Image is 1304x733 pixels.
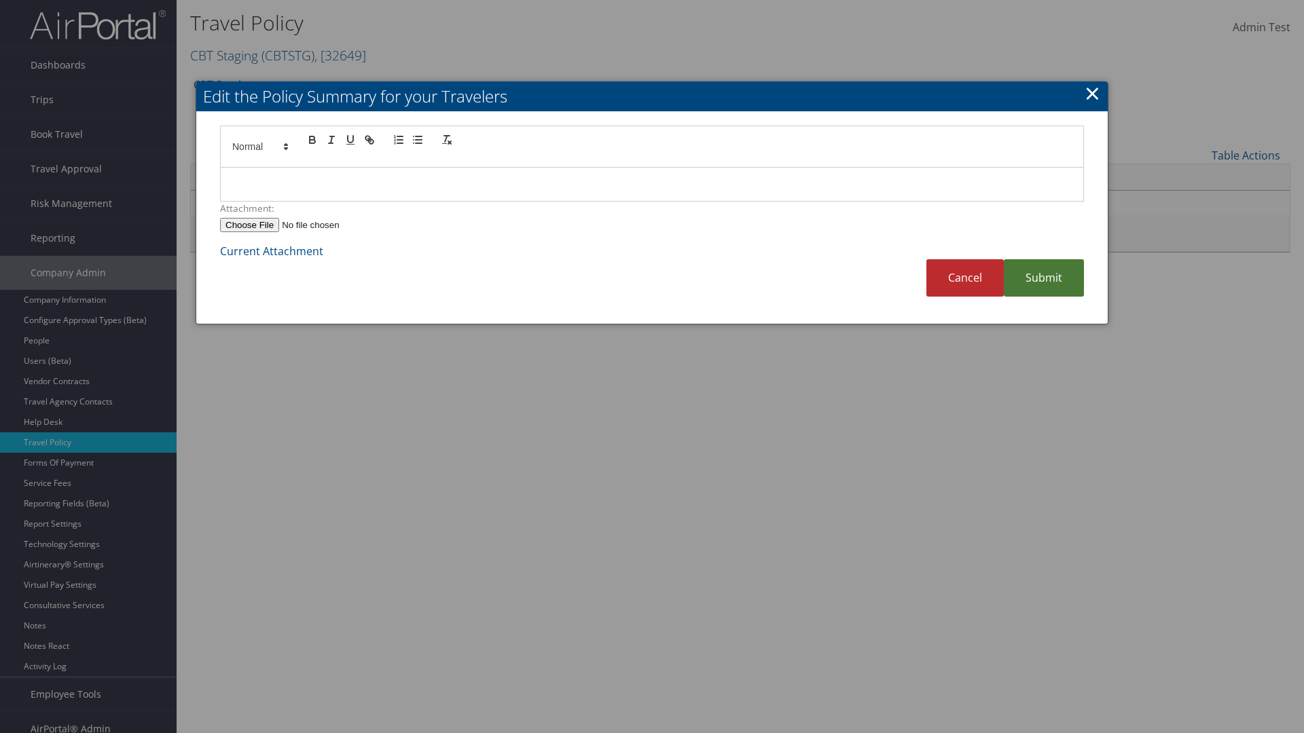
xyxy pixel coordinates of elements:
[220,202,1084,215] label: Attachment:
[1004,259,1084,297] a: Submit
[220,244,323,259] a: Current Attachment
[196,81,1108,111] h2: Edit the Policy Summary for your Travelers
[1085,79,1100,107] a: Close
[926,259,1004,297] a: Cancel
